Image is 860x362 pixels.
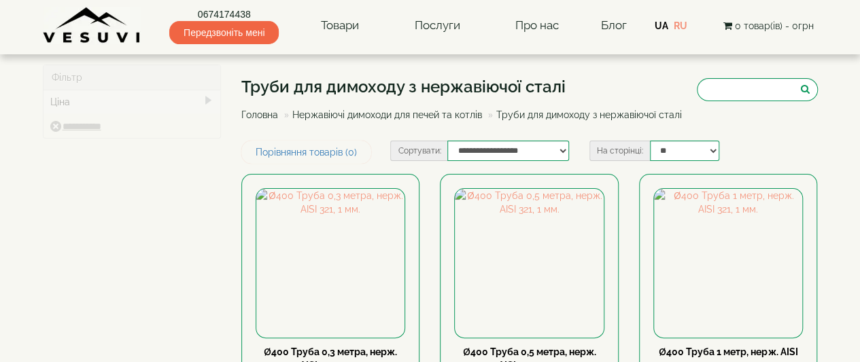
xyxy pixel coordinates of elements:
[674,20,687,31] a: RU
[169,21,279,44] span: Передзвоніть мені
[655,20,668,31] a: UA
[390,141,447,161] label: Сортувати:
[589,141,650,161] label: На сторінці:
[654,189,802,337] img: Ø400 Труба 1 метр, нерж. AISI 321, 1 мм.
[241,141,371,164] a: Порівняння товарів (0)
[502,10,572,41] a: Про нас
[719,18,817,33] button: 0 товар(ів) - 0грн
[734,20,813,31] span: 0 товар(ів) - 0грн
[241,109,278,120] a: Головна
[256,189,405,337] img: Ø400 Труба 0,3 метра, нерж. AISI 321, 1 мм.
[241,78,692,96] h1: Труби для димоходу з нержавіючої сталі
[292,109,482,120] a: Нержавіючі димоходи для печей та котлів
[600,18,626,32] a: Блог
[43,7,141,44] img: Завод VESUVI
[485,108,682,122] li: Труби для димоходу з нержавіючої сталі
[455,189,603,337] img: Ø400 Труба 0,5 метра, нерж. AISI 321, 1 мм.
[307,10,373,41] a: Товари
[169,7,279,21] a: 0674174438
[400,10,473,41] a: Послуги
